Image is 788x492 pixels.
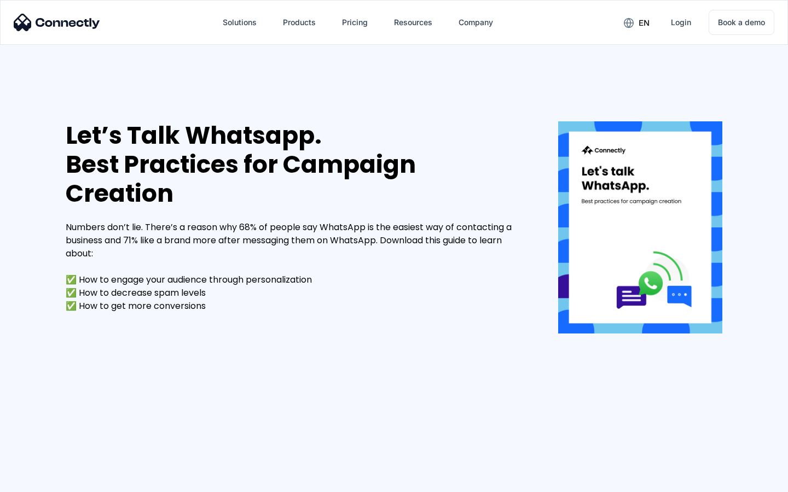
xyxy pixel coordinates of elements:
div: Solutions [223,15,257,30]
div: Products [283,15,316,30]
div: Company [459,15,493,30]
div: Pricing [342,15,368,30]
div: Company [450,9,502,36]
a: Pricing [333,9,376,36]
a: Book a demo [709,10,774,35]
div: Resources [385,9,441,36]
div: en [615,14,658,31]
aside: Language selected: English [11,473,66,488]
div: en [639,15,650,31]
div: Numbers don’t lie. There’s a reason why 68% of people say WhatsApp is the easiest way of contacti... [66,221,525,313]
ul: Language list [22,473,66,488]
div: Solutions [214,9,265,36]
div: Products [274,9,325,36]
div: Let’s Talk Whatsapp. Best Practices for Campaign Creation [66,121,525,208]
a: Login [662,9,700,36]
div: Login [671,15,691,30]
div: Resources [394,15,432,30]
img: Connectly Logo [14,14,100,31]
